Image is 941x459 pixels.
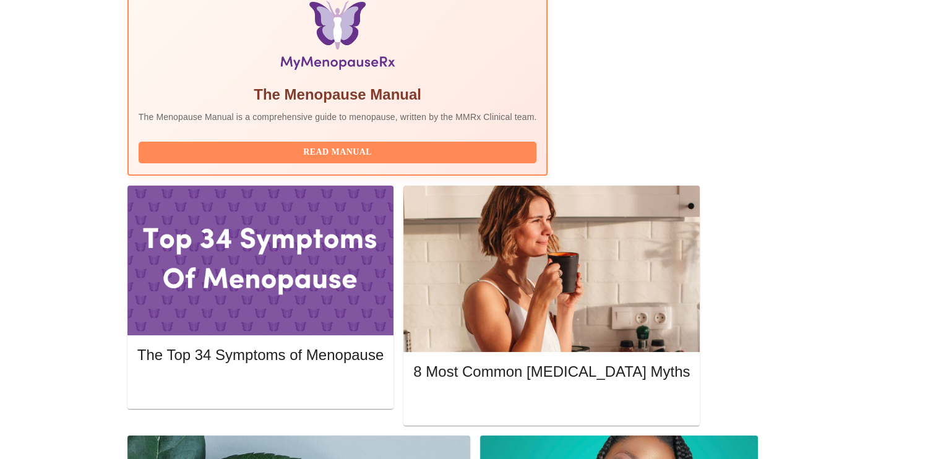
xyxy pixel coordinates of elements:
[139,146,540,157] a: Read Manual
[137,345,384,365] h5: The Top 34 Symptoms of Menopause
[139,142,537,163] button: Read Manual
[139,111,537,123] p: The Menopause Manual is a comprehensive guide to menopause, written by the MMRx Clinical team.
[413,362,690,382] h5: 8 Most Common [MEDICAL_DATA] Myths
[413,398,693,408] a: Read More
[137,380,387,391] a: Read More
[413,393,690,415] button: Read More
[426,397,677,412] span: Read More
[151,145,525,160] span: Read Manual
[137,376,384,398] button: Read More
[150,379,371,395] span: Read More
[139,85,537,105] h5: The Menopause Manual
[202,1,473,75] img: Menopause Manual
